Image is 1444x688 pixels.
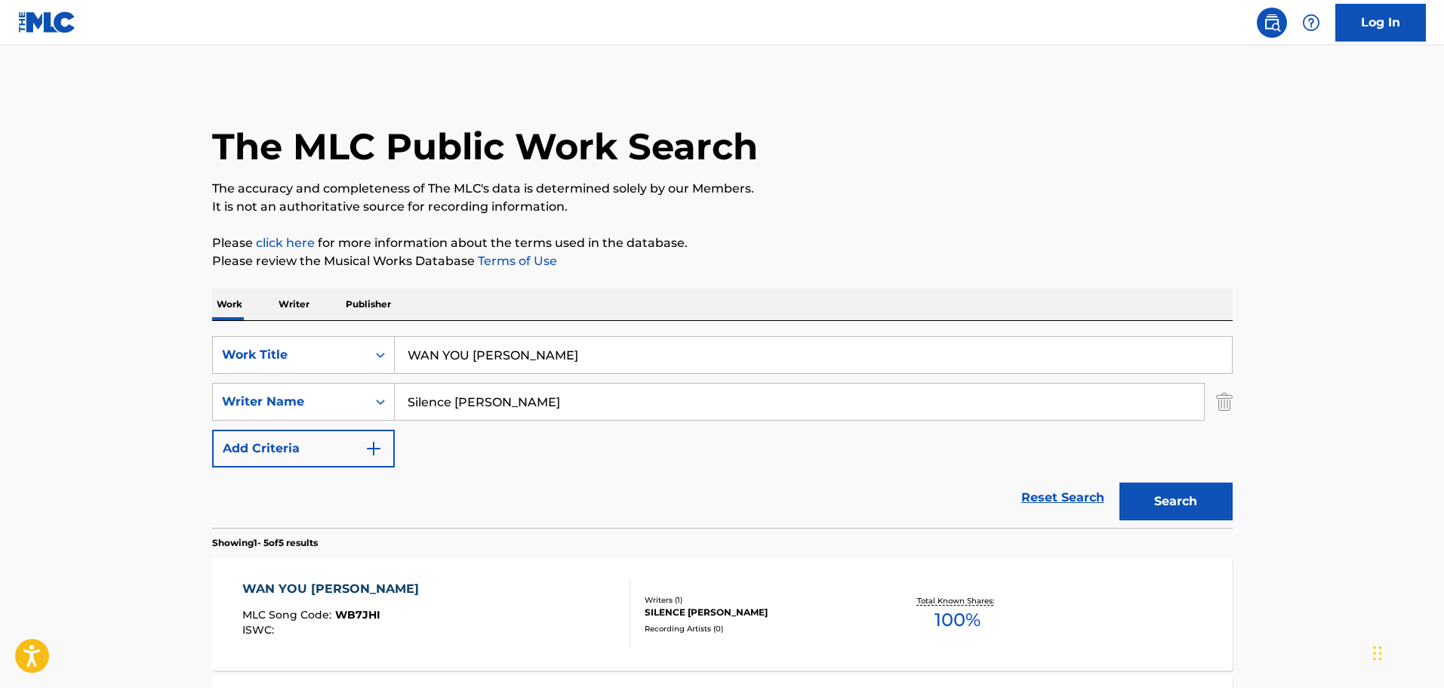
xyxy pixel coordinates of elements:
[475,254,557,268] a: Terms of Use
[335,608,380,622] span: WB7JHI
[1335,4,1426,42] a: Log In
[212,336,1233,528] form: Search Form
[242,623,278,637] span: ISWC :
[212,180,1233,198] p: The accuracy and completeness of The MLC's data is determined solely by our Members.
[222,346,358,364] div: Work Title
[1302,14,1320,32] img: help
[645,606,873,619] div: SILENCE [PERSON_NAME]
[212,288,247,320] p: Work
[212,198,1233,216] p: It is not an authoritative source for recording information.
[365,440,383,458] img: 9d2ae6d4665cec9f34b9.svg
[212,252,1233,270] p: Please review the Musical Works Database
[18,11,76,33] img: MLC Logo
[1119,483,1233,520] button: Search
[1014,481,1112,514] a: Reset Search
[212,430,395,467] button: Add Criteria
[242,608,335,622] span: MLC Song Code :
[934,606,981,634] span: 100 %
[645,594,873,606] div: Writers ( 1 )
[1263,14,1281,32] img: search
[1373,631,1382,676] div: Drag
[242,580,426,598] div: WAN YOU [PERSON_NAME]
[645,623,873,634] div: Recording Artists ( 0 )
[1257,8,1287,38] a: Public Search
[212,124,758,169] h1: The MLC Public Work Search
[341,288,396,320] p: Publisher
[212,536,318,550] p: Showing 1 - 5 of 5 results
[1369,615,1444,688] iframe: Chat Widget
[1216,383,1233,421] img: Delete Criterion
[212,557,1233,671] a: WAN YOU [PERSON_NAME]MLC Song Code:WB7JHIISWC:Writers (1)SILENCE [PERSON_NAME]Recording Artists (...
[256,236,315,250] a: click here
[212,234,1233,252] p: Please for more information about the terms used in the database.
[1296,8,1326,38] div: Help
[222,393,358,411] div: Writer Name
[274,288,314,320] p: Writer
[917,595,998,606] p: Total Known Shares:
